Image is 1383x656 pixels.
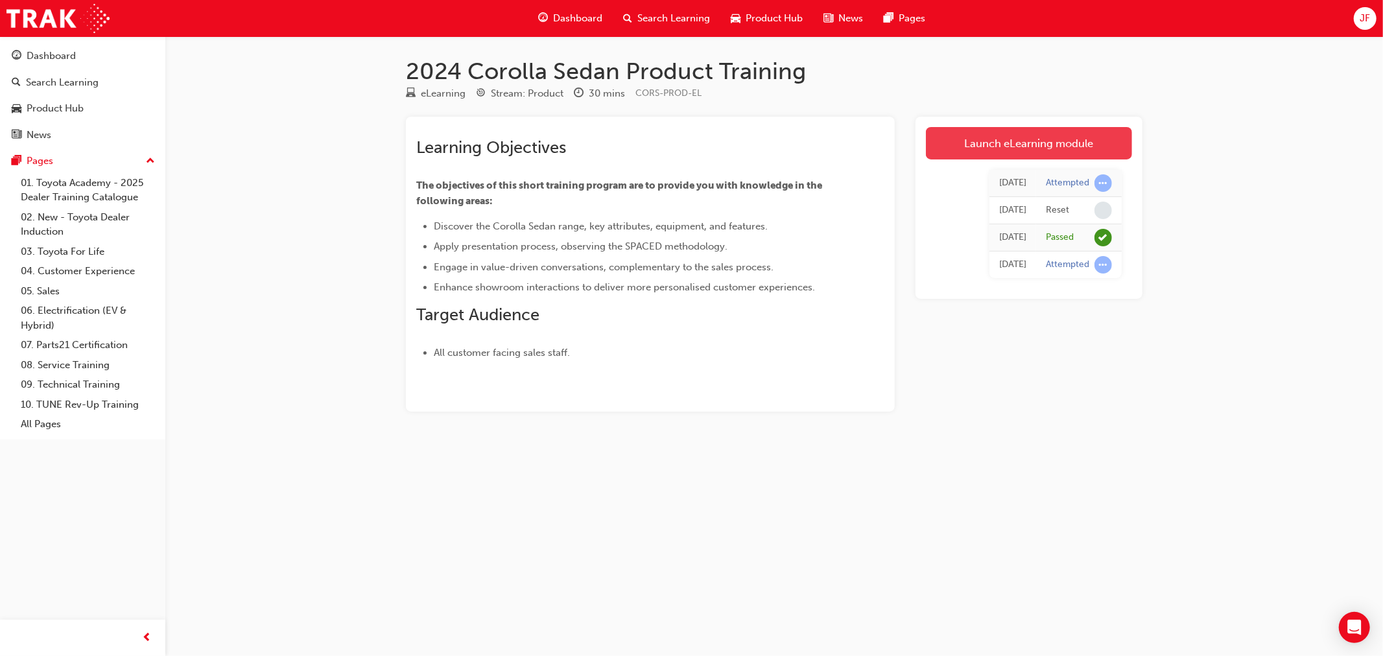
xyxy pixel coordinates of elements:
[16,207,160,242] a: 02. New - Toyota Dealer Induction
[999,203,1026,218] div: Sat Aug 23 2025 08:02:10 GMT+1000 (Australian Eastern Standard Time)
[434,220,768,232] span: Discover the Corolla Sedan range, key attributes, equipment, and features.
[27,154,53,169] div: Pages
[1094,256,1112,274] span: learningRecordVerb_ATTEMPT-icon
[416,180,824,207] span: The objectives of this short training program are to provide you with knowledge in the following ...
[553,11,602,26] span: Dashboard
[635,88,702,99] span: Learning resource code
[1354,7,1377,30] button: JF
[1046,259,1089,271] div: Attempted
[1046,204,1069,217] div: Reset
[491,86,563,101] div: Stream: Product
[143,630,152,646] span: prev-icon
[589,86,625,101] div: 30 mins
[16,375,160,395] a: 09. Technical Training
[6,4,110,33] img: Trak
[637,11,710,26] span: Search Learning
[26,75,99,90] div: Search Learning
[12,130,21,141] span: news-icon
[720,5,813,32] a: car-iconProduct Hub
[12,103,21,115] span: car-icon
[27,101,84,116] div: Product Hub
[5,123,160,147] a: News
[16,335,160,355] a: 07. Parts21 Certification
[884,10,893,27] span: pages-icon
[416,305,539,325] span: Target Audience
[27,128,51,143] div: News
[16,355,160,375] a: 08. Service Training
[16,301,160,335] a: 06. Electrification (EV & Hybrid)
[623,10,632,27] span: search-icon
[16,281,160,301] a: 05. Sales
[5,44,160,68] a: Dashboard
[538,10,548,27] span: guage-icon
[406,86,466,102] div: Type
[823,10,833,27] span: news-icon
[5,149,160,173] button: Pages
[899,11,925,26] span: Pages
[5,97,160,121] a: Product Hub
[999,176,1026,191] div: Sat Aug 23 2025 08:02:14 GMT+1000 (Australian Eastern Standard Time)
[873,5,936,32] a: pages-iconPages
[574,86,625,102] div: Duration
[1094,229,1112,246] span: learningRecordVerb_PASS-icon
[999,257,1026,272] div: Mon Mar 10 2025 08:37:11 GMT+1000 (Australian Eastern Standard Time)
[12,156,21,167] span: pages-icon
[27,49,76,64] div: Dashboard
[12,51,21,62] span: guage-icon
[1094,174,1112,192] span: learningRecordVerb_ATTEMPT-icon
[5,71,160,95] a: Search Learning
[1094,202,1112,219] span: learningRecordVerb_NONE-icon
[746,11,803,26] span: Product Hub
[16,173,160,207] a: 01. Toyota Academy - 2025 Dealer Training Catalogue
[406,88,416,100] span: learningResourceType_ELEARNING-icon
[1360,11,1370,26] span: JF
[416,137,566,158] span: Learning Objectives
[1339,612,1370,643] div: Open Intercom Messenger
[613,5,720,32] a: search-iconSearch Learning
[434,347,570,358] span: All customer facing sales staff.
[838,11,863,26] span: News
[476,86,563,102] div: Stream
[999,230,1026,245] div: Mon Mar 10 2025 09:02:33 GMT+1000 (Australian Eastern Standard Time)
[926,127,1132,159] a: Launch eLearning module
[16,242,160,262] a: 03. Toyota For Life
[146,153,155,170] span: up-icon
[12,77,21,89] span: search-icon
[1046,177,1089,189] div: Attempted
[16,414,160,434] a: All Pages
[813,5,873,32] a: news-iconNews
[434,240,727,252] span: Apply presentation process, observing the SPACED methodology.
[731,10,740,27] span: car-icon
[1046,231,1074,244] div: Passed
[406,57,1142,86] h1: 2024 Corolla Sedan Product Training
[434,261,774,273] span: Engage in value-driven conversations, complementary to the sales process.
[421,86,466,101] div: eLearning
[16,395,160,415] a: 10. TUNE Rev-Up Training
[574,88,584,100] span: clock-icon
[16,261,160,281] a: 04. Customer Experience
[476,88,486,100] span: target-icon
[5,41,160,149] button: DashboardSearch LearningProduct HubNews
[528,5,613,32] a: guage-iconDashboard
[434,281,815,293] span: Enhance showroom interactions to deliver more personalised customer experiences.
